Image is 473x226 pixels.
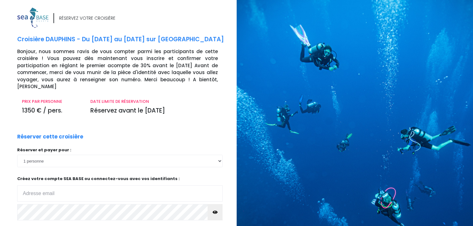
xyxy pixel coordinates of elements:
img: logo_color1.png [17,8,48,28]
p: Réserver et payer pour : [17,147,223,153]
p: 1350 € / pers. [22,106,81,115]
p: Bonjour, nous sommes ravis de vous compter parmi les participants de cette croisière ! Vous pouve... [17,48,232,90]
p: Croisière DAUPHINS - Du [DATE] au [DATE] sur [GEOGRAPHIC_DATA] [17,35,232,44]
p: PRIX PAR PERSONNE [22,98,81,105]
p: Réserver cette croisière [17,133,83,141]
div: RÉSERVEZ VOTRE CROISIÈRE [59,15,115,22]
p: DATE LIMITE DE RÉSERVATION [90,98,218,105]
input: Adresse email [17,185,223,202]
p: Créez votre compte SEA BASE ou connectez-vous avec vos identifiants : [17,176,223,202]
p: Réservez avant le [DATE] [90,106,218,115]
